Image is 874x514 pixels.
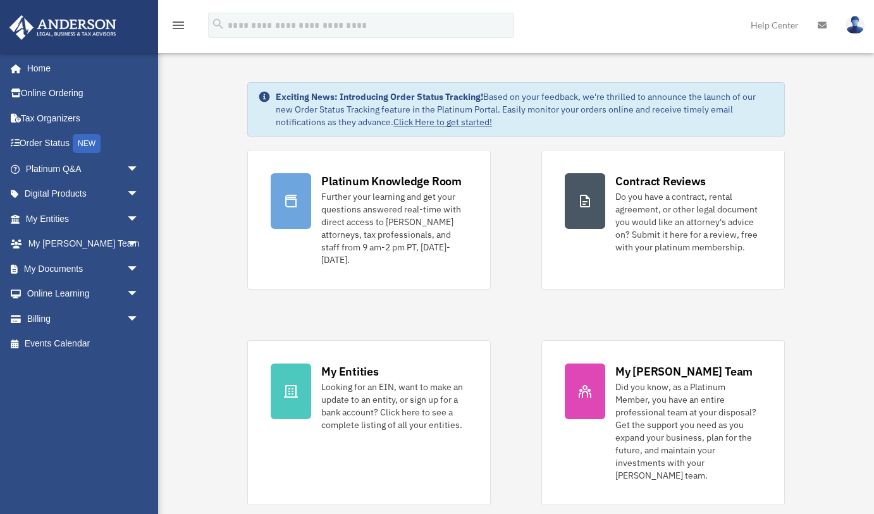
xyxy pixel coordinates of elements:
a: Events Calendar [9,331,158,357]
span: arrow_drop_down [126,181,152,207]
a: Digital Productsarrow_drop_down [9,181,158,207]
a: Home [9,56,152,81]
div: Based on your feedback, we're thrilled to announce the launch of our new Order Status Tracking fe... [276,90,774,128]
a: Click Here to get started! [393,116,492,128]
i: search [211,17,225,31]
a: menu [171,22,186,33]
a: Online Ordering [9,81,158,106]
a: My Entities Looking for an EIN, want to make an update to an entity, or sign up for a bank accoun... [247,340,491,505]
a: Tax Organizers [9,106,158,131]
a: My [PERSON_NAME] Teamarrow_drop_down [9,231,158,257]
a: Order StatusNEW [9,131,158,157]
img: User Pic [846,16,865,34]
i: menu [171,18,186,33]
div: Looking for an EIN, want to make an update to an entity, or sign up for a bank account? Click her... [321,381,467,431]
a: My Documentsarrow_drop_down [9,256,158,281]
div: Did you know, as a Platinum Member, you have an entire professional team at your disposal? Get th... [615,381,761,482]
div: Platinum Knowledge Room [321,173,462,189]
span: arrow_drop_down [126,281,152,307]
a: Billingarrow_drop_down [9,306,158,331]
strong: Exciting News: Introducing Order Status Tracking! [276,91,483,102]
a: My [PERSON_NAME] Team Did you know, as a Platinum Member, you have an entire professional team at... [541,340,785,505]
span: arrow_drop_down [126,256,152,282]
div: My Entities [321,364,378,379]
a: Online Learningarrow_drop_down [9,281,158,307]
div: My [PERSON_NAME] Team [615,364,753,379]
span: arrow_drop_down [126,206,152,232]
div: Contract Reviews [615,173,706,189]
a: My Entitiesarrow_drop_down [9,206,158,231]
span: arrow_drop_down [126,306,152,332]
a: Platinum Q&Aarrow_drop_down [9,156,158,181]
div: Do you have a contract, rental agreement, or other legal document you would like an attorney's ad... [615,190,761,254]
span: arrow_drop_down [126,231,152,257]
img: Anderson Advisors Platinum Portal [6,15,120,40]
a: Contract Reviews Do you have a contract, rental agreement, or other legal document you would like... [541,150,785,290]
a: Platinum Knowledge Room Further your learning and get your questions answered real-time with dire... [247,150,491,290]
span: arrow_drop_down [126,156,152,182]
div: Further your learning and get your questions answered real-time with direct access to [PERSON_NAM... [321,190,467,266]
div: NEW [73,134,101,153]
